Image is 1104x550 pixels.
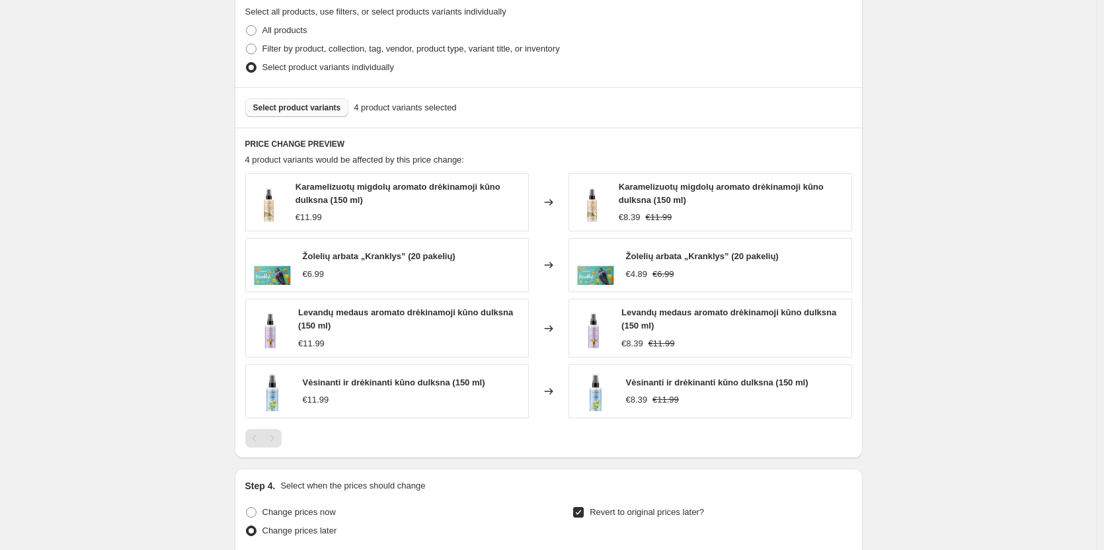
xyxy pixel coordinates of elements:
span: Karamelizuotų migdolų aromato drėkinamoji kūno dulksna (150 ml) [619,182,824,205]
img: buteliukas_4_80x.png [253,372,292,411]
h2: Step 4. [245,479,276,492]
img: delksna_be_fono_80x.png [253,309,288,348]
span: Vėsinanti ir drėkinanti kūno dulksna (150 ml) [626,377,808,387]
span: Žolelių arbata „Kranklys” (20 pakelių) [626,251,779,261]
span: Revert to original prices later? [590,507,704,517]
img: buteliukas_4_80x.png [576,372,615,411]
img: Artboard1copy12_80x.png [576,245,615,285]
div: €11.99 [298,337,325,350]
strike: €6.99 [652,268,674,281]
div: €11.99 [303,393,329,407]
p: Select when the prices should change [280,479,425,492]
div: €4.89 [626,268,648,281]
span: Žolelių arbata „Kranklys” (20 pakelių) [303,251,455,261]
div: €6.99 [303,268,325,281]
div: €8.39 [621,337,643,350]
span: 4 product variants would be affected by this price change: [245,155,464,165]
span: Select all products, use filters, or select products variants individually [245,7,506,17]
div: €8.39 [619,211,641,224]
div: €8.39 [626,393,648,407]
span: Change prices later [262,526,337,535]
span: Karamelizuotų migdolų aromato drėkinamoji kūno dulksna (150 ml) [296,182,500,205]
span: Levandų medaus aromato drėkinamoji kūno dulksna (150 ml) [621,307,836,331]
img: delksna_be_fono_80x.png [576,309,611,348]
button: Select product variants [245,98,349,117]
span: 4 product variants selected [354,101,456,114]
div: €11.99 [296,211,322,224]
img: Drekinamoji_kuno_dulksna_80x.png [253,182,285,222]
span: Change prices now [262,507,336,517]
strike: €11.99 [645,211,672,224]
nav: Pagination [245,429,282,448]
span: All products [262,25,307,35]
img: Drekinamoji_kuno_dulksna_80x.png [576,182,608,222]
span: Select product variants individually [262,62,394,72]
strike: €11.99 [649,337,675,350]
span: Vėsinanti ir drėkinanti kūno dulksna (150 ml) [303,377,485,387]
span: Levandų medaus aromato drėkinamoji kūno dulksna (150 ml) [298,307,513,331]
img: Artboard1copy12_80x.png [253,245,292,285]
span: Select product variants [253,102,341,113]
h6: PRICE CHANGE PREVIEW [245,139,852,149]
span: Filter by product, collection, tag, vendor, product type, variant title, or inventory [262,44,560,54]
strike: €11.99 [652,393,679,407]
